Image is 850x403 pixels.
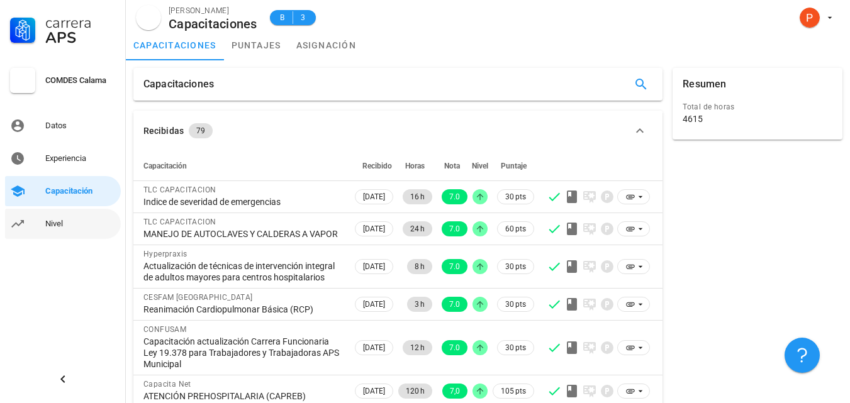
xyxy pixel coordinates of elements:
span: 7.0 [449,259,460,274]
div: Reanimación Cardiopulmonar Básica (RCP) [143,304,342,315]
a: capacitaciones [126,30,224,60]
span: TLC CAPACITACION [143,185,216,194]
span: 30 pts [505,190,526,203]
span: 120 h [406,384,425,399]
span: Capacitación [143,162,187,170]
span: 30 pts [505,260,526,273]
span: Recibido [362,162,392,170]
div: Nivel [45,219,116,229]
span: Nivel [472,162,488,170]
div: Carrera [45,15,116,30]
div: Actualización de técnicas de intervención integral de adultos mayores para centros hospitalarios [143,260,342,283]
th: Capacitación [133,151,352,181]
span: [DATE] [363,384,385,398]
span: CESFAM [GEOGRAPHIC_DATA] [143,293,253,302]
span: 7,0 [450,384,460,399]
span: 60 pts [505,223,526,235]
div: Indice de severidad de emergencias [143,196,342,207]
span: Horas [405,162,425,170]
span: Hyperpraxis [143,250,187,258]
th: Puntaje [490,151,537,181]
span: 105 pts [501,385,526,397]
span: Capacita Net [143,380,191,389]
div: MANEJO DE AUTOCLAVES Y CALDERAS A VAPOR [143,228,342,240]
div: Capacitación [45,186,116,196]
span: 7.0 [449,297,460,312]
a: Capacitación [5,176,121,206]
span: [DATE] [363,190,385,204]
div: Capacitaciones [143,68,214,101]
button: Recibidas 79 [133,111,663,151]
span: 30 pts [505,298,526,311]
span: CONFUSAM [143,325,186,334]
span: 79 [196,123,205,138]
span: 7.0 [449,340,460,355]
div: avatar [136,5,161,30]
div: Capacitación actualización Carrera Funcionaria Ley 19.378 para Trabajadores y Trabajadoras APS Mu... [143,336,342,370]
div: Experiencia [45,153,116,163]
a: puntajes [224,30,289,60]
span: 24 h [410,221,425,236]
a: Nivel [5,209,121,239]
span: Nota [444,162,460,170]
span: [DATE] [363,260,385,273]
th: Horas [396,151,435,181]
div: Recibidas [143,124,184,138]
span: 7.0 [449,189,460,204]
span: 8 h [415,259,425,274]
th: Nivel [470,151,490,181]
span: TLC CAPACITACION [143,218,216,226]
div: 4615 [683,113,703,124]
a: Experiencia [5,143,121,174]
span: B [277,11,288,24]
div: Total de horas [683,101,832,113]
div: [PERSON_NAME] [169,4,257,17]
div: APS [45,30,116,45]
span: 16 h [410,189,425,204]
span: 7.0 [449,221,460,236]
span: 30 pts [505,341,526,354]
th: Recibido [352,151,396,181]
div: ATENCIÓN PREHOSPITALARIA (CAPREB) [143,390,342,402]
div: Datos [45,121,116,131]
span: Puntaje [501,162,527,170]
div: avatar [800,8,820,28]
span: 3 h [415,297,425,312]
div: COMDES Calama [45,75,116,86]
div: Capacitaciones [169,17,257,31]
span: 3 [298,11,308,24]
a: asignación [289,30,364,60]
div: Resumen [683,68,726,101]
th: Nota [435,151,470,181]
a: Datos [5,111,121,141]
span: [DATE] [363,297,385,311]
span: [DATE] [363,341,385,355]
span: [DATE] [363,222,385,236]
span: 12 h [410,340,425,355]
